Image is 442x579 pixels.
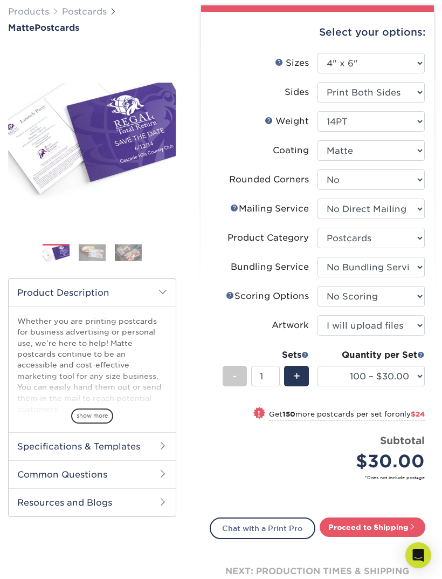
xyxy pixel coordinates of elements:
a: MattePostcards [8,23,176,33]
a: Chat with a Print Pro [210,517,315,539]
a: Products [8,6,49,17]
small: Get more postcards per set for [269,410,425,421]
a: Postcards [62,6,107,17]
strong: Subtotal [380,434,425,446]
div: Open Intercom Messenger [405,542,431,568]
div: Select your options: [210,12,425,53]
h2: Common Questions [9,460,176,488]
div: Sides [285,86,309,99]
img: Postcards 03 [115,244,142,261]
small: *Does not include postage [218,474,425,481]
span: show more [71,408,113,423]
div: Sizes [275,57,309,70]
div: Mailing Service [230,202,309,215]
h2: Product Description [9,279,176,306]
div: Bundling Service [231,261,309,274]
span: ! [258,408,260,420]
h1: Postcards [8,23,176,33]
span: only [395,410,425,418]
img: Postcards 02 [79,244,106,261]
p: Whether you are printing postcards for business advertising or personal use, we’re here to help! ... [17,316,167,558]
div: Weight [265,115,309,128]
strong: 150 [282,410,295,418]
h2: Resources and Blogs [9,488,176,516]
div: Artwork [272,319,309,332]
a: Proceed to Shipping [320,517,425,537]
img: Matte 01 [8,83,176,199]
div: $30.00 [326,448,425,474]
div: Coating [273,144,309,157]
div: Product Category [227,231,309,244]
div: Sets [223,349,309,362]
div: Scoring Options [226,290,309,303]
div: Quantity per Set [317,349,425,362]
h2: Specifications & Templates [9,432,176,460]
div: Rounded Corners [229,173,309,186]
span: + [293,368,300,384]
span: $24 [411,410,425,418]
span: Matte [8,23,34,33]
span: - [232,368,237,384]
img: Postcards 01 [43,244,70,263]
